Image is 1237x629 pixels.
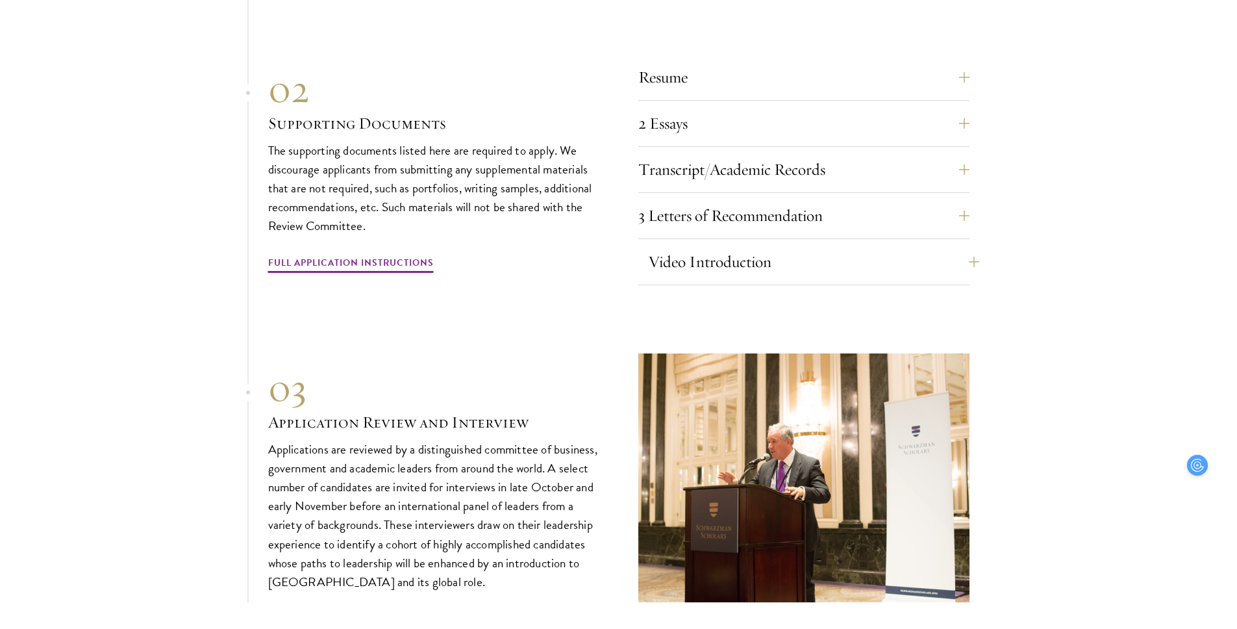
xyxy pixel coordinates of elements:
[268,440,599,591] p: Applications are reviewed by a distinguished committee of business, government and academic leade...
[648,246,979,277] button: Video Introduction
[268,66,599,112] div: 02
[268,411,599,433] h3: Application Review and Interview
[268,255,434,275] a: Full Application Instructions
[268,365,599,411] div: 03
[638,154,969,185] button: Transcript/Academic Records
[638,108,969,139] button: 2 Essays
[638,62,969,93] button: Resume
[638,200,969,231] button: 3 Letters of Recommendation
[268,112,599,135] h3: Supporting Documents
[268,141,599,235] p: The supporting documents listed here are required to apply. We discourage applicants from submitt...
